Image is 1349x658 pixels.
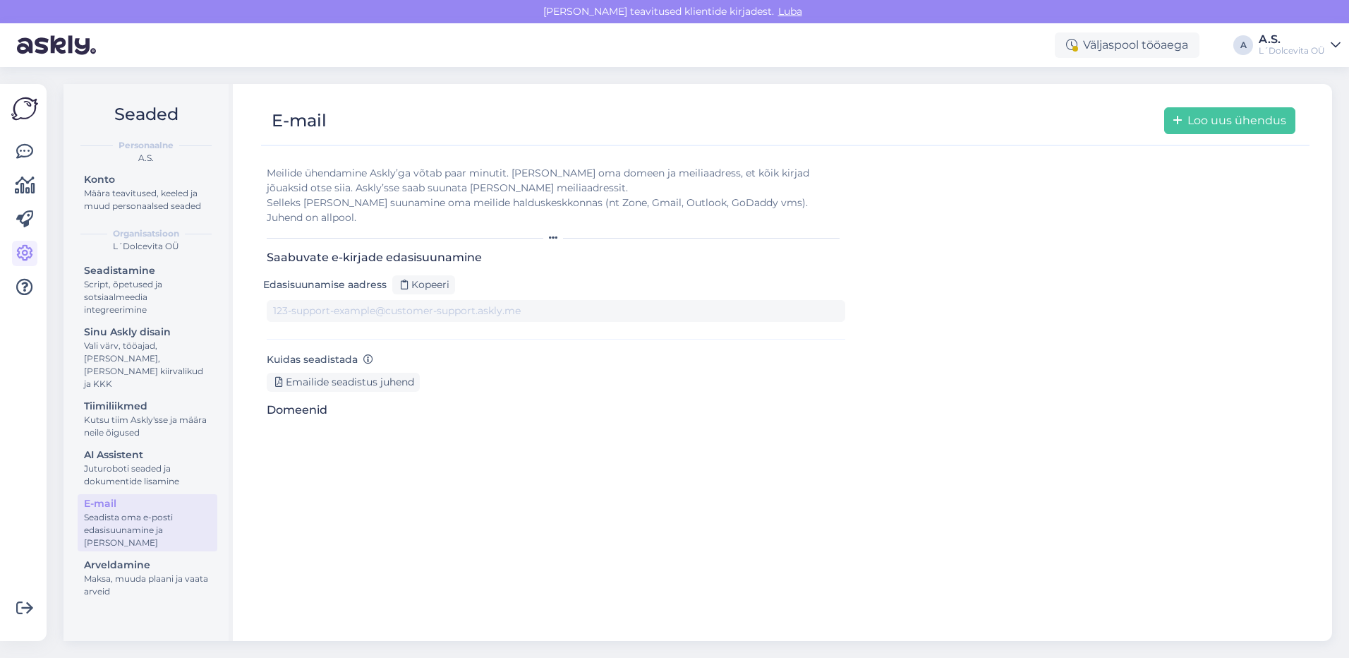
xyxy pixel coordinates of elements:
a: ArveldamineMaksa, muuda plaani ja vaata arveid [78,556,217,600]
div: Kutsu tiim Askly'sse ja määra neile õigused [84,414,211,439]
h3: Domeenid [267,403,845,417]
div: Meilide ühendamine Askly’ga võtab paar minutit. [PERSON_NAME] oma domeen ja meiliaadress, et kõik... [267,166,845,225]
div: Tiimiliikmed [84,399,211,414]
input: 123-support-example@customer-support.askly.me [267,300,845,322]
a: E-mailSeadista oma e-posti edasisuunamine ja [PERSON_NAME] [78,494,217,551]
div: Emailide seadistus juhend [267,373,420,392]
a: KontoMäära teavitused, keeled ja muud personaalsed seaded [78,170,217,215]
div: Arveldamine [84,558,211,573]
div: Määra teavitused, keeled ja muud personaalsed seaded [84,187,211,213]
div: AI Assistent [84,448,211,462]
div: L´Dolcevita OÜ [1259,45,1325,56]
div: L´Dolcevita OÜ [75,240,217,253]
label: Kuidas seadistada [267,352,373,367]
button: Loo uus ühendus [1164,107,1295,134]
b: Organisatsioon [113,227,179,240]
img: Askly Logo [11,95,38,122]
div: E-mail [84,496,211,511]
div: Vali värv, tööajad, [PERSON_NAME], [PERSON_NAME] kiirvalikud ja KKK [84,340,211,390]
a: A.S.L´Dolcevita OÜ [1259,34,1341,56]
h3: Saabuvate e-kirjade edasisuunamine [267,251,845,264]
div: Kopeeri [392,275,455,294]
div: E-mail [272,107,327,134]
a: Sinu Askly disainVali värv, tööajad, [PERSON_NAME], [PERSON_NAME] kiirvalikud ja KKK [78,323,217,393]
div: Script, õpetused ja sotsiaalmeedia integreerimine [84,278,211,316]
b: Personaalne [119,139,174,152]
div: Juturoboti seaded ja dokumentide lisamine [84,462,211,488]
div: Maksa, muuda plaani ja vaata arveid [84,573,211,598]
div: A [1233,35,1253,55]
div: Seadista oma e-posti edasisuunamine ja [PERSON_NAME] [84,511,211,549]
div: A.S. [1259,34,1325,45]
div: A.S. [75,152,217,164]
a: AI AssistentJuturoboti seaded ja dokumentide lisamine [78,445,217,490]
div: Konto [84,172,211,187]
a: TiimiliikmedKutsu tiim Askly'sse ja määra neile õigused [78,397,217,441]
div: Väljaspool tööaega [1055,32,1199,58]
span: Luba [774,5,806,18]
a: SeadistamineScript, õpetused ja sotsiaalmeedia integreerimine [78,261,217,318]
div: Seadistamine [84,263,211,278]
div: Sinu Askly disain [84,325,211,340]
h2: Seaded [75,101,217,128]
label: Edasisuunamise aadress [263,277,387,292]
